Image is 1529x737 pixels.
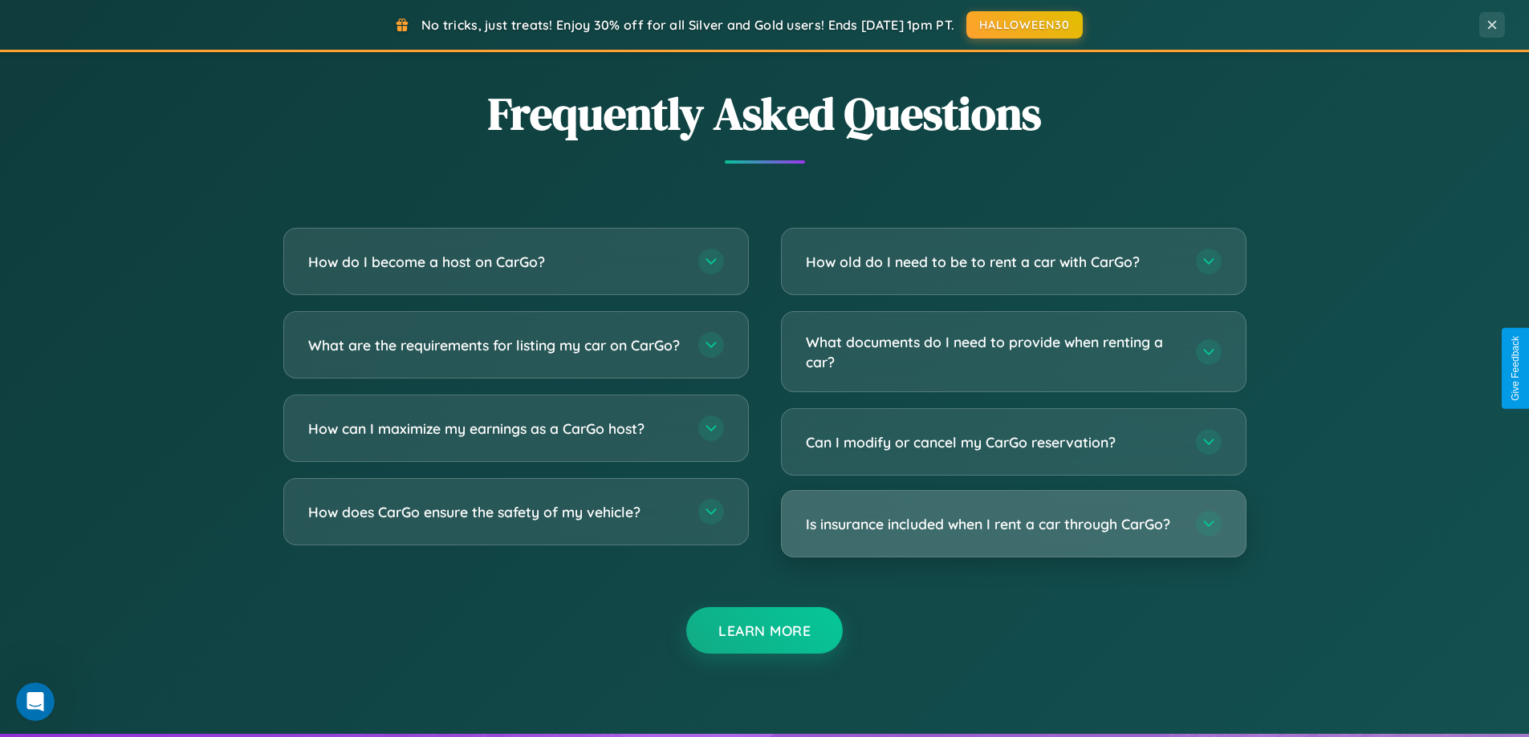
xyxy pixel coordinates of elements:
[806,514,1180,534] h3: Is insurance included when I rent a car through CarGo?
[1510,336,1521,401] div: Give Feedback
[806,332,1180,371] h3: What documents do I need to provide when renting a car?
[16,682,55,721] iframe: Intercom live chat
[966,11,1083,38] button: HALLOWEEN30
[686,607,843,654] button: Learn More
[308,252,682,272] h3: How do I become a host on CarGo?
[421,17,954,33] span: No tricks, just treats! Enjoy 30% off for all Silver and Gold users! Ends [DATE] 1pm PT.
[308,502,682,522] h3: How does CarGo ensure the safety of my vehicle?
[308,335,682,355] h3: What are the requirements for listing my car on CarGo?
[308,419,682,439] h3: How can I maximize my earnings as a CarGo host?
[283,83,1246,144] h2: Frequently Asked Questions
[806,252,1180,272] h3: How old do I need to be to rent a car with CarGo?
[806,432,1180,452] h3: Can I modify or cancel my CarGo reservation?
